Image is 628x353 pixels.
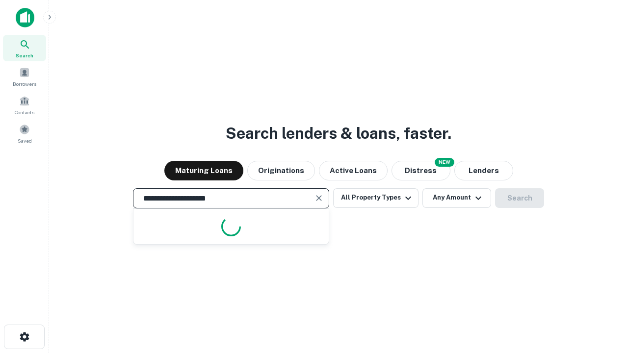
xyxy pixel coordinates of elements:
div: NEW [435,158,454,167]
a: Saved [3,120,46,147]
h3: Search lenders & loans, faster. [226,122,451,145]
button: Clear [312,191,326,205]
button: Active Loans [319,161,388,180]
button: Lenders [454,161,513,180]
span: Contacts [15,108,34,116]
img: capitalize-icon.png [16,8,34,27]
button: Any Amount [422,188,491,208]
a: Search [3,35,46,61]
span: Search [16,51,33,59]
a: Borrowers [3,63,46,90]
button: All Property Types [333,188,419,208]
a: Contacts [3,92,46,118]
button: Maturing Loans [164,161,243,180]
button: Originations [247,161,315,180]
span: Saved [18,137,32,145]
button: Search distressed loans with lien and other non-mortgage details. [392,161,450,180]
iframe: Chat Widget [579,275,628,322]
span: Borrowers [13,80,36,88]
